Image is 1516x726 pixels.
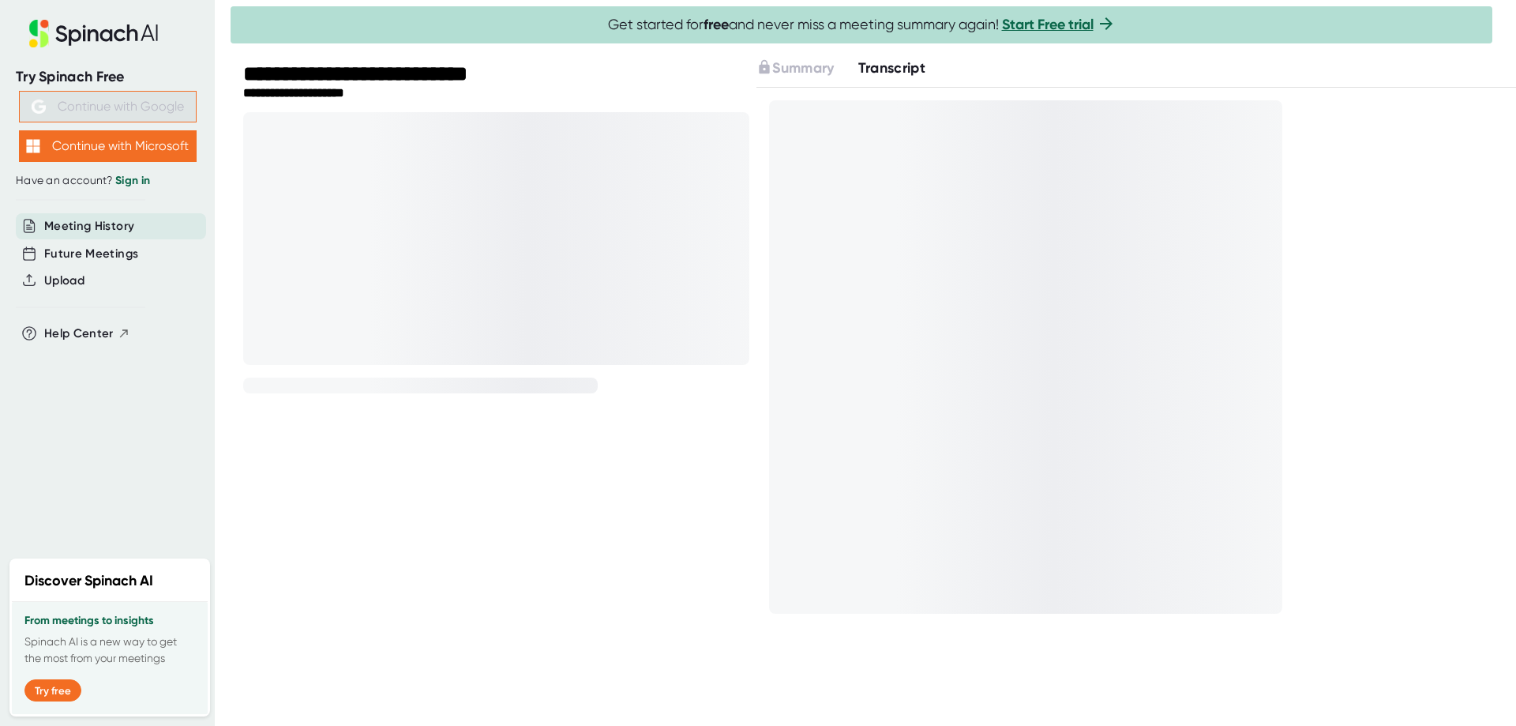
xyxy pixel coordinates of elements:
button: Future Meetings [44,245,138,263]
button: Summary [756,58,834,79]
b: free [704,16,729,33]
button: Upload [44,272,84,290]
div: Try Spinach Free [16,68,199,86]
a: Sign in [115,174,150,187]
h2: Discover Spinach AI [24,570,153,592]
img: Aehbyd4JwY73AAAAAElFTkSuQmCC [32,100,46,114]
div: Have an account? [16,174,199,188]
button: Try free [24,679,81,702]
a: Start Free trial [1002,16,1094,33]
span: Summary [772,59,834,77]
button: Continue with Google [19,91,197,122]
button: Continue with Microsoft [19,130,197,162]
span: Help Center [44,325,114,343]
div: Upgrade to access [756,58,857,79]
span: Transcript [858,59,926,77]
button: Transcript [858,58,926,79]
button: Meeting History [44,217,134,235]
button: Help Center [44,325,130,343]
p: Spinach AI is a new way to get the most from your meetings [24,634,195,667]
h3: From meetings to insights [24,615,195,627]
span: Get started for and never miss a meeting summary again! [608,16,1116,34]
